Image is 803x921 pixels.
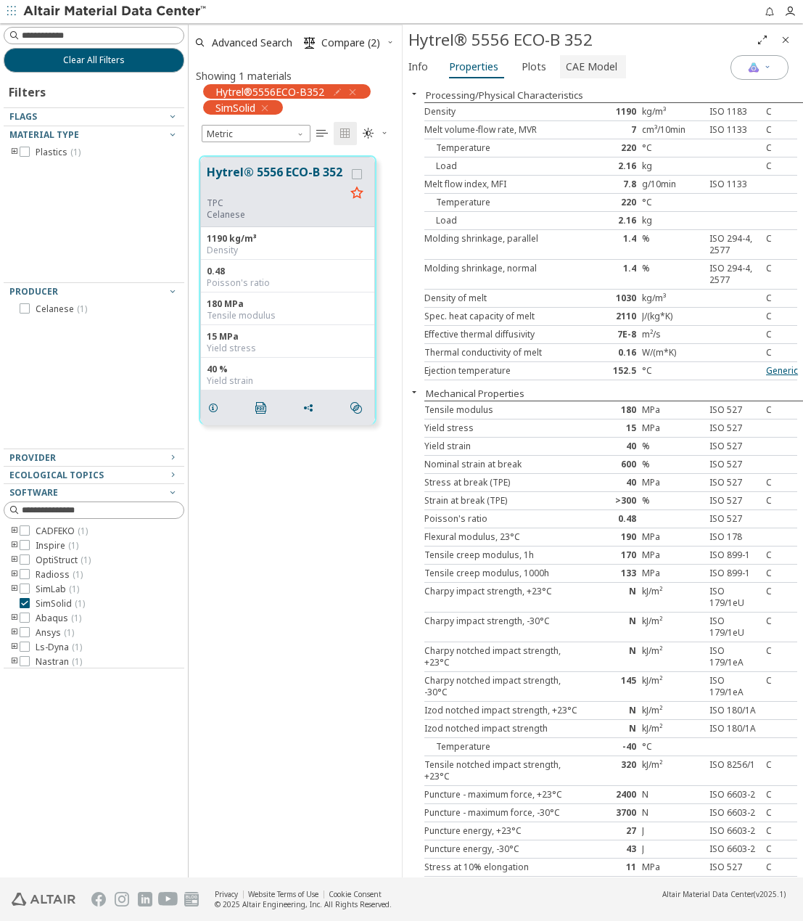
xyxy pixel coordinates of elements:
[704,549,766,561] div: ISO 899-1
[766,568,797,579] div: C
[207,163,345,197] button: Hytrel® 5556 ECO-B 352
[4,283,184,300] button: Producer
[207,233,368,245] div: 1190 kg/m³
[580,179,642,190] div: 7.8
[766,477,797,488] div: C
[73,568,83,581] span: ( 1 )
[766,263,797,286] div: C
[704,705,766,716] div: ISO 180/1A
[662,889,754,899] span: Altair Material Data Center
[424,549,580,561] div: Tensile creep modulus, 1h
[68,539,78,552] span: ( 1 )
[642,586,704,609] div: kJ/m²
[350,402,362,414] i: 
[704,404,766,416] div: ISO 527
[329,889,382,899] a: Cookie Consent
[580,807,642,819] div: 3700
[580,404,642,416] div: 180
[642,843,704,855] div: J
[704,233,766,256] div: ISO 294-4, 2577
[424,233,580,256] div: Molding shrinkage, parallel
[424,422,580,434] div: Yield stress
[75,597,85,610] span: ( 1 )
[9,469,104,481] span: Ecological Topics
[751,28,774,52] button: Full Screen
[212,38,292,48] span: Advanced Search
[642,124,704,136] div: cm³/10min
[424,825,580,837] div: Puncture energy, +23°C
[580,843,642,855] div: 43
[580,825,642,837] div: 27
[766,586,797,609] div: C
[310,122,334,145] button: Table View
[580,347,642,359] div: 0.16
[36,540,78,552] span: Inspire
[215,889,238,899] a: Privacy
[424,586,580,609] div: Charpy impact strength, +23°C
[766,364,798,377] a: Generic
[642,179,704,190] div: g/10min
[36,554,91,566] span: OptiStruct
[9,613,20,624] i: toogle group
[766,495,797,507] div: C
[215,899,392,909] div: © 2025 Altair Engineering, Inc. All Rights Reserved.
[201,393,231,422] button: Details
[202,125,310,142] span: Metric
[424,329,580,340] div: Effective thermal diffusivity
[424,675,580,698] div: Charpy notched impact strength, -30°C
[36,147,81,158] span: Plastics
[207,343,368,354] div: Yield stress
[36,642,82,653] span: Ls-Dyna
[207,209,345,221] p: Celanese
[704,586,766,609] div: ISO 179/1eU
[748,62,759,73] img: AI Copilot
[580,233,642,256] div: 1.4
[77,303,87,315] span: ( 1 )
[766,807,797,819] div: C
[766,106,797,118] div: C
[424,615,580,639] div: Charpy impact strength, -30°C
[304,37,316,49] i: 
[64,626,74,639] span: ( 1 )
[215,85,324,98] span: Hytrel®5556ECO-B352
[730,55,788,80] button: AI Copilot
[642,441,704,452] div: %
[426,89,583,102] button: Processing/Physical Characteristics
[296,393,326,422] button: Share
[9,627,20,639] i: toogle group
[704,179,766,190] div: ISO 1133
[766,404,797,416] div: C
[9,285,58,298] span: Producer
[580,531,642,543] div: 190
[580,215,642,226] div: 2.16
[580,705,642,716] div: N
[642,807,704,819] div: N
[766,160,797,172] div: C
[704,843,766,855] div: ISO 6603-2
[580,513,642,525] div: 0.48
[9,110,37,123] span: Flags
[642,292,704,304] div: kg/m³
[580,586,642,609] div: N
[766,549,797,561] div: C
[4,48,184,73] button: Clear All Filters
[344,393,374,422] button: Similar search
[642,861,704,873] div: MPa
[316,128,328,139] i: 
[704,645,766,668] div: ISO 179/1eA
[357,122,395,145] button: Theme
[642,365,704,377] div: °C
[424,404,580,416] div: Tensile modulus
[580,861,642,873] div: 11
[345,182,368,205] button: Favorite
[704,441,766,452] div: ISO 527
[334,122,357,145] button: Tile View
[207,197,345,209] div: TPC
[9,569,20,581] i: toogle group
[70,146,81,158] span: ( 1 )
[424,347,580,359] div: Thermal conductivity of melt
[580,741,642,753] div: -40
[215,101,255,114] span: SimSolid
[580,789,642,801] div: 2400
[255,402,267,414] i: 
